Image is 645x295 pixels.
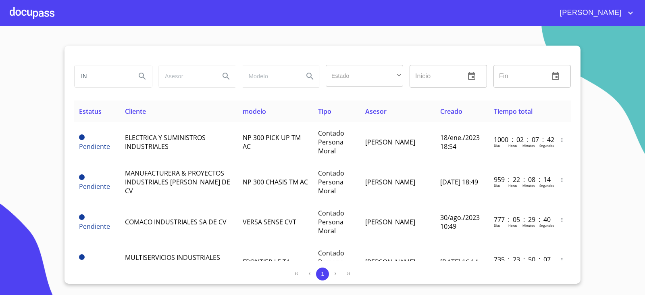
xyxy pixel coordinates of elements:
span: VERSA SENSE CVT [243,218,296,226]
p: Dias [494,143,500,148]
span: Asesor [365,107,387,116]
p: Minutos [522,143,535,148]
span: Cliente [125,107,146,116]
span: Contado Persona Moral [318,129,344,155]
span: MANUFACTURERA & PROYECTOS INDUSTRIALES [PERSON_NAME] DE CV [125,169,230,195]
p: 1000 : 02 : 07 : 42 [494,135,548,144]
p: Minutos [522,183,535,188]
p: Segundos [539,223,554,228]
p: 735 : 23 : 50 : 07 [494,255,548,264]
span: Pendiente [79,182,110,191]
span: Pendiente [79,222,110,231]
button: 1 [316,268,329,280]
input: search [158,65,213,87]
span: Pendiente [79,214,85,220]
p: Segundos [539,183,554,188]
p: Dias [494,183,500,188]
span: COMACO INDUSTRIALES SA DE CV [125,218,227,226]
span: [PERSON_NAME] [365,218,415,226]
span: 30/ago./2023 10:49 [440,213,480,231]
p: Horas [508,183,517,188]
span: Pendiente [79,142,110,151]
span: NP 300 PICK UP TM AC [243,133,301,151]
span: [PERSON_NAME] [365,138,415,146]
button: Search [300,67,320,86]
p: Segundos [539,143,554,148]
span: Pendiente [79,134,85,140]
span: Contado Persona Moral [318,209,344,235]
span: Tiempo total [494,107,533,116]
span: [DATE] 16:14 [440,257,478,266]
span: MULTISERVICIOS INDUSTRIALES OCOTLAN SA DE CV [125,253,220,271]
button: account of current user [554,6,635,19]
span: [PERSON_NAME] [365,178,415,186]
p: Minutos [522,223,535,228]
div: ​ [326,65,403,87]
span: Contado Persona Moral [318,169,344,195]
span: FRONTIER LE TA [243,257,290,266]
span: Pendiente [79,254,85,260]
span: Contado Persona Moral [318,249,344,275]
p: Dias [494,223,500,228]
span: NP 300 CHASIS TM AC [243,178,308,186]
span: [PERSON_NAME] [554,6,626,19]
input: search [242,65,297,87]
p: 777 : 05 : 29 : 40 [494,215,548,224]
span: [DATE] 18:49 [440,178,478,186]
span: Estatus [79,107,102,116]
span: 18/ene./2023 18:54 [440,133,480,151]
span: Creado [440,107,462,116]
span: ELECTRICA Y SUMINISTROS INDUSTRIALES [125,133,206,151]
p: Horas [508,143,517,148]
p: 959 : 22 : 08 : 14 [494,175,548,184]
input: search [75,65,129,87]
button: Search [216,67,236,86]
button: Search [133,67,152,86]
span: modelo [243,107,266,116]
span: [PERSON_NAME] [365,257,415,266]
span: Pendiente [79,174,85,180]
span: Tipo [318,107,331,116]
span: 1 [321,271,324,277]
p: Horas [508,223,517,228]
